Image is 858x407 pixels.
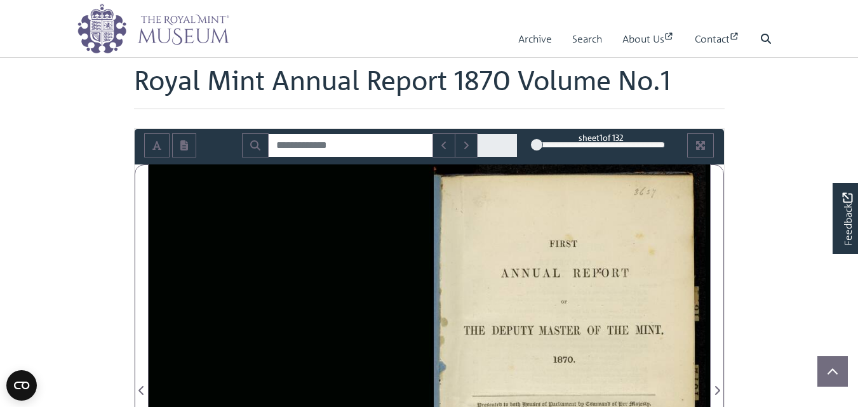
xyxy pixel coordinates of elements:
img: logo_wide.png [77,3,229,54]
span: 1 [600,132,603,143]
h1: Royal Mint Annual Report 1870 Volume No.1 [134,64,725,109]
button: Open transcription window [172,133,196,157]
a: Would you like to provide feedback? [833,183,858,254]
button: Next Match [455,133,478,157]
a: About Us [622,21,674,57]
button: Previous Match [432,133,455,157]
button: Search [242,133,269,157]
a: Archive [518,21,552,57]
button: Full screen mode [687,133,714,157]
button: Open CMP widget [6,370,37,401]
span: Feedback [840,193,855,246]
button: Toggle text selection (Alt+T) [144,133,170,157]
input: Search for [268,133,433,157]
a: Contact [695,21,740,57]
a: Search [572,21,602,57]
div: sheet of 132 [537,131,665,143]
button: Scroll to top [817,356,848,387]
